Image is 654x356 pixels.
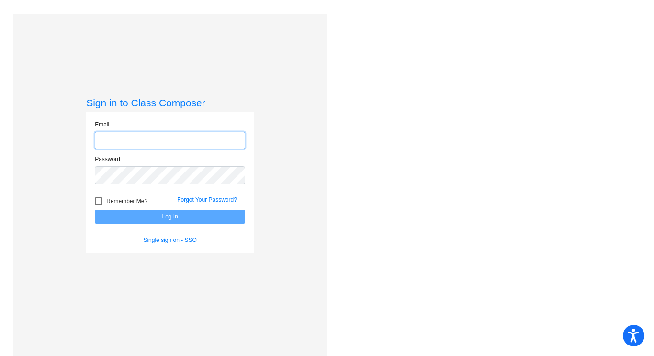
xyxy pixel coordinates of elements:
span: Remember Me? [106,195,147,207]
label: Password [95,155,120,163]
label: Email [95,120,109,129]
a: Single sign on - SSO [143,237,196,243]
h3: Sign in to Class Composer [86,97,254,109]
button: Log In [95,210,245,224]
a: Forgot Your Password? [177,196,237,203]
